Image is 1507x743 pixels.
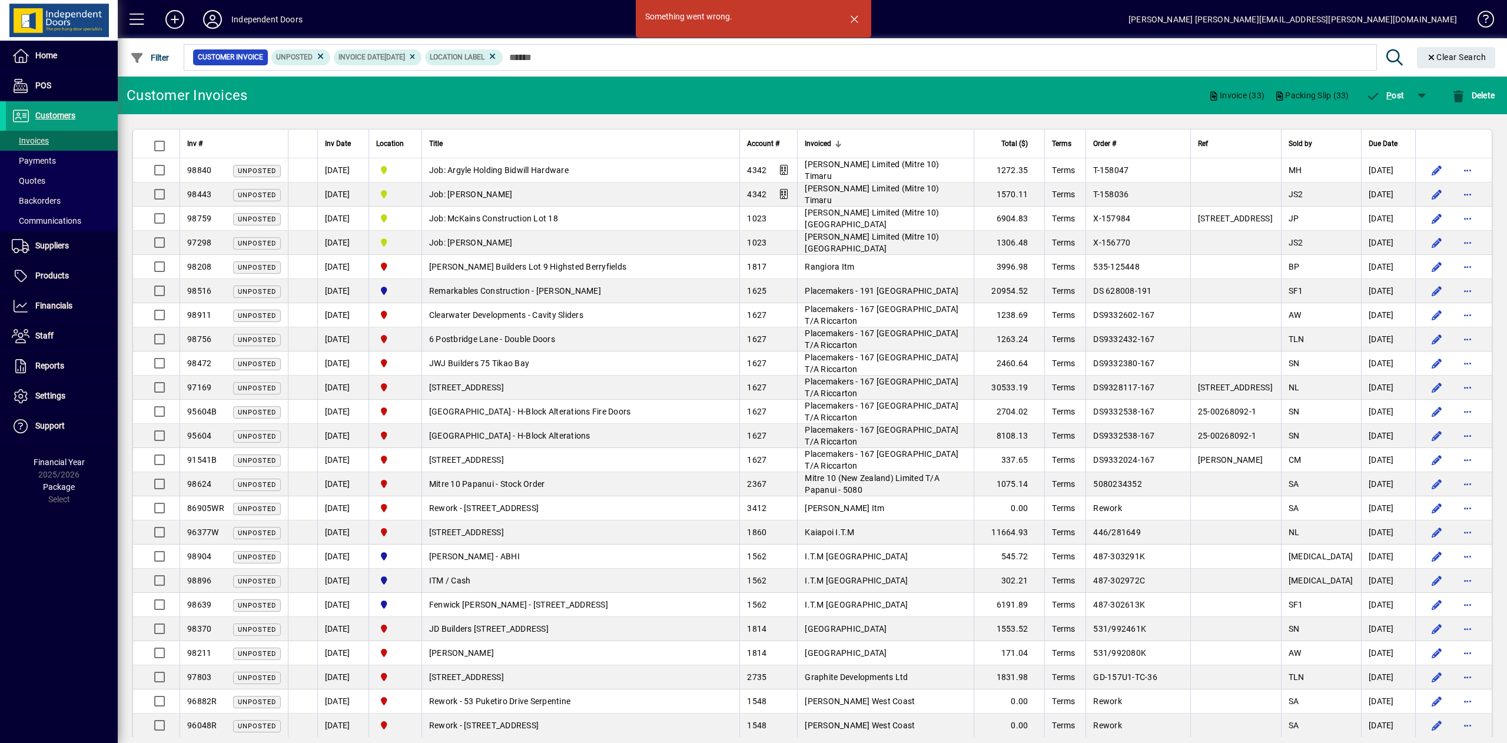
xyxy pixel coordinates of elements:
span: Timaru [376,212,414,225]
td: 1306.48 [974,231,1044,255]
td: 1075.14 [974,472,1044,496]
span: Timaru [376,236,414,249]
span: Invoices [12,136,49,145]
span: Terms [1052,407,1075,416]
span: Clearwater Developments - Cavity Sliders [429,310,583,320]
span: Home [35,51,57,60]
td: [DATE] [1361,472,1415,496]
span: Inv # [187,137,203,150]
button: Edit [1428,595,1446,614]
span: 98443 [187,190,211,199]
div: Inv # [187,137,281,150]
span: Job: [PERSON_NAME] [429,238,513,247]
span: 1627 [747,383,766,392]
button: More options [1458,644,1477,662]
span: Unposted [238,215,276,223]
span: T-158036 [1093,190,1128,199]
span: 1023 [747,238,766,247]
span: DS9332024-167 [1093,455,1154,465]
span: 98911 [187,310,211,320]
span: CM [1289,455,1302,465]
span: Terms [1052,214,1075,223]
span: Mitre 10 Papanui - Stock Order [429,479,545,489]
span: 1625 [747,286,766,296]
a: Products [6,261,118,291]
span: DS 628008-191 [1093,286,1151,296]
td: 8108.13 [974,424,1044,448]
span: Christchurch [376,309,414,321]
td: [DATE] [317,255,369,279]
span: Location [376,137,404,150]
button: More options [1458,499,1477,518]
span: Christchurch [376,405,414,418]
span: Cromwell Central Otago [376,284,414,297]
span: Christchurch [376,477,414,490]
span: Customers [35,111,75,120]
button: Edit [1428,450,1446,469]
td: [DATE] [1361,351,1415,376]
button: Add [156,9,194,30]
td: [DATE] [1361,303,1415,327]
span: Unposted [238,360,276,368]
a: Home [6,41,118,71]
button: More options [1458,402,1477,421]
span: Financial Year [34,457,85,467]
span: Terms [1052,238,1075,247]
span: Christchurch [376,429,414,442]
span: Terms [1052,383,1075,392]
a: Staff [6,321,118,351]
button: More options [1458,571,1477,590]
span: Unposted [238,312,276,320]
span: Unposted [276,53,313,61]
span: Mitre 10 (New Zealand) Limited T/A Papanui - 5080 [805,473,940,495]
td: 1570.11 [974,183,1044,207]
span: Unposted [238,433,276,440]
div: Invoiced [805,137,967,150]
span: 25-00268092-1 [1198,431,1256,440]
span: Invoice date [338,53,384,61]
span: [GEOGRAPHIC_DATA] - H-Block Alterations Fire Doors [429,407,631,416]
button: Edit [1428,571,1446,590]
span: Order # [1093,137,1116,150]
td: [DATE] [1361,207,1415,231]
span: Christchurch [376,333,414,346]
button: More options [1458,233,1477,252]
span: Suppliers [35,241,69,250]
span: AW [1289,310,1302,320]
td: 2704.02 [974,400,1044,424]
span: Remarkables Construction - [PERSON_NAME] [429,286,601,296]
span: Ref [1198,137,1208,150]
button: Edit [1428,161,1446,180]
span: Support [35,421,65,430]
span: TLN [1289,334,1304,344]
span: Unposted [238,240,276,247]
td: [DATE] [1361,327,1415,351]
span: DS9328117-167 [1093,383,1154,392]
button: Edit [1428,426,1446,445]
a: Quotes [6,171,118,191]
td: [DATE] [1361,158,1415,183]
button: More options [1458,306,1477,324]
td: [DATE] [317,400,369,424]
span: Terms [1052,479,1075,489]
button: More options [1458,475,1477,493]
span: Sold by [1289,137,1312,150]
span: Financials [35,301,72,310]
span: NL [1289,383,1300,392]
span: DS9332538-167 [1093,431,1154,440]
span: [PERSON_NAME] Limited (Mitre 10) Timaru [805,184,939,205]
span: [STREET_ADDRESS] [1198,214,1273,223]
td: [DATE] [1361,424,1415,448]
td: [DATE] [1361,231,1415,255]
span: Unposted [238,384,276,392]
td: [DATE] [317,376,369,400]
span: DS9332380-167 [1093,359,1154,368]
td: 1272.35 [974,158,1044,183]
span: 1817 [747,262,766,271]
span: [PERSON_NAME] Limited (Mitre 10) [GEOGRAPHIC_DATA] [805,208,939,229]
span: 535-125448 [1093,262,1140,271]
span: Products [35,271,69,280]
td: 2460.64 [974,351,1044,376]
td: [DATE] [1361,279,1415,303]
td: [DATE] [1361,183,1415,207]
